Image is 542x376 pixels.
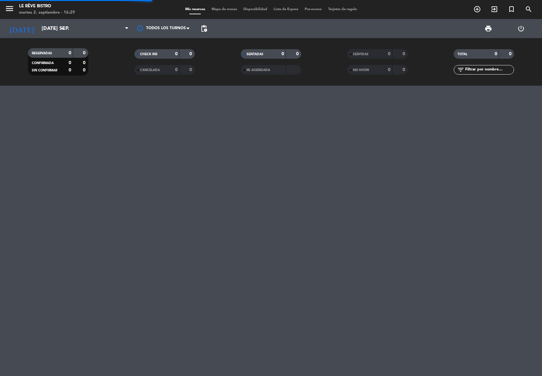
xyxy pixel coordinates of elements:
[140,69,160,72] span: CANCELADA
[353,69,369,72] span: NO SHOW
[281,52,284,56] strong: 0
[473,5,481,13] i: add_circle_outline
[175,52,178,56] strong: 0
[83,51,87,55] strong: 0
[403,68,406,72] strong: 0
[247,69,270,72] span: RE AGENDADA
[208,8,240,11] span: Mapa de mesas
[457,66,464,74] i: filter_list
[5,4,14,13] i: menu
[388,52,390,56] strong: 0
[175,68,178,72] strong: 0
[19,3,75,10] div: Le Rêve Bistro
[240,8,270,11] span: Disponibilidad
[484,25,492,32] span: print
[525,5,532,13] i: search
[182,8,208,11] span: Mis reservas
[464,66,514,73] input: Filtrar por nombre...
[69,61,71,65] strong: 0
[140,53,158,56] span: CHECK INS
[495,52,497,56] strong: 0
[508,5,515,13] i: turned_in_not
[5,22,38,36] i: [DATE]
[296,52,300,56] strong: 0
[19,10,75,16] div: martes 2. septiembre - 16:29
[509,52,513,56] strong: 0
[270,8,301,11] span: Lista de Espera
[491,5,498,13] i: exit_to_app
[32,62,54,65] span: CONFIRMADA
[69,68,71,72] strong: 0
[200,25,208,32] span: pending_actions
[325,8,360,11] span: Tarjetas de regalo
[247,53,263,56] span: SENTADAS
[301,8,325,11] span: Pre-acceso
[517,25,525,32] i: power_settings_new
[388,68,390,72] strong: 0
[59,25,67,32] i: arrow_drop_down
[32,52,52,55] span: RESERVADAS
[5,4,14,16] button: menu
[32,69,57,72] span: SIN CONFIRMAR
[83,68,87,72] strong: 0
[505,19,537,38] div: LOG OUT
[189,52,193,56] strong: 0
[69,51,71,55] strong: 0
[189,68,193,72] strong: 0
[353,53,369,56] span: SERVIDAS
[457,53,467,56] span: TOTAL
[83,61,87,65] strong: 0
[403,52,406,56] strong: 0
